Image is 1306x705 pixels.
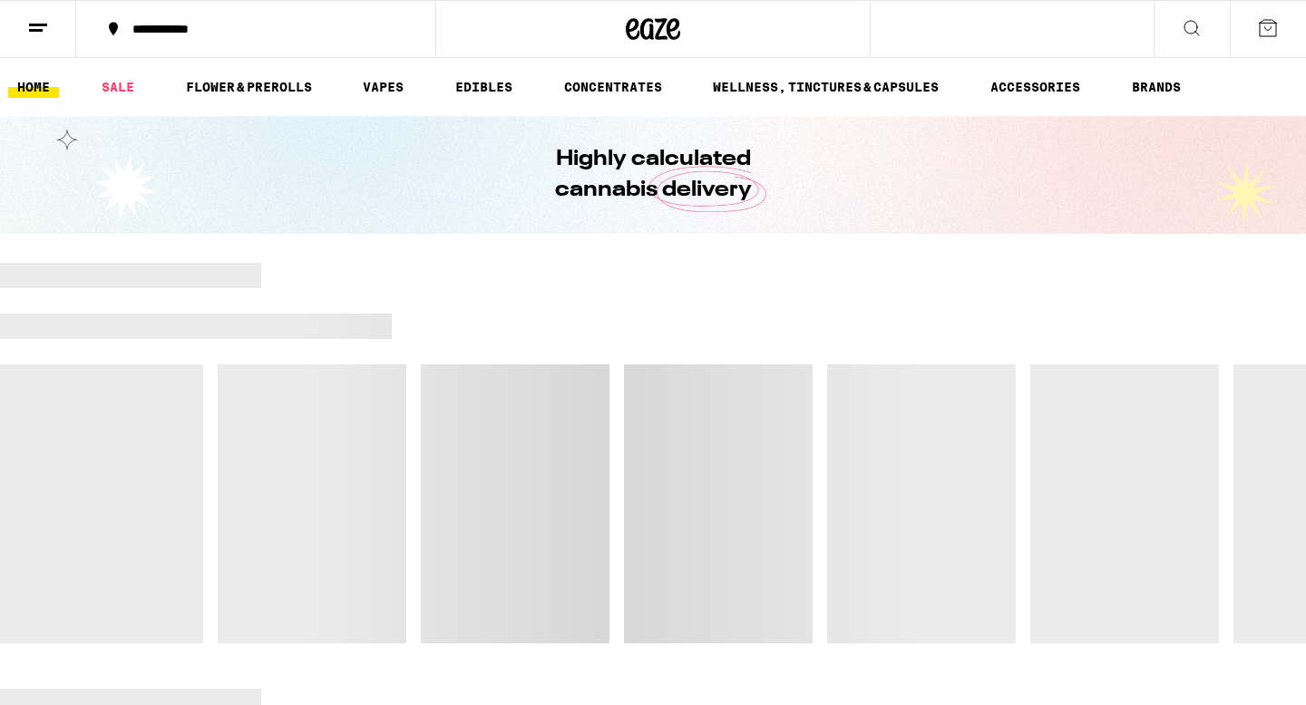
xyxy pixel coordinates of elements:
a: HOME [8,76,59,98]
a: VAPES [354,76,413,98]
a: BRANDS [1123,76,1190,98]
a: CONCENTRATES [555,76,671,98]
a: FLOWER & PREROLLS [177,76,321,98]
a: ACCESSORIES [981,76,1089,98]
h1: Highly calculated cannabis delivery [503,144,803,206]
a: EDIBLES [446,76,521,98]
a: SALE [93,76,143,98]
a: WELLNESS, TINCTURES & CAPSULES [704,76,948,98]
